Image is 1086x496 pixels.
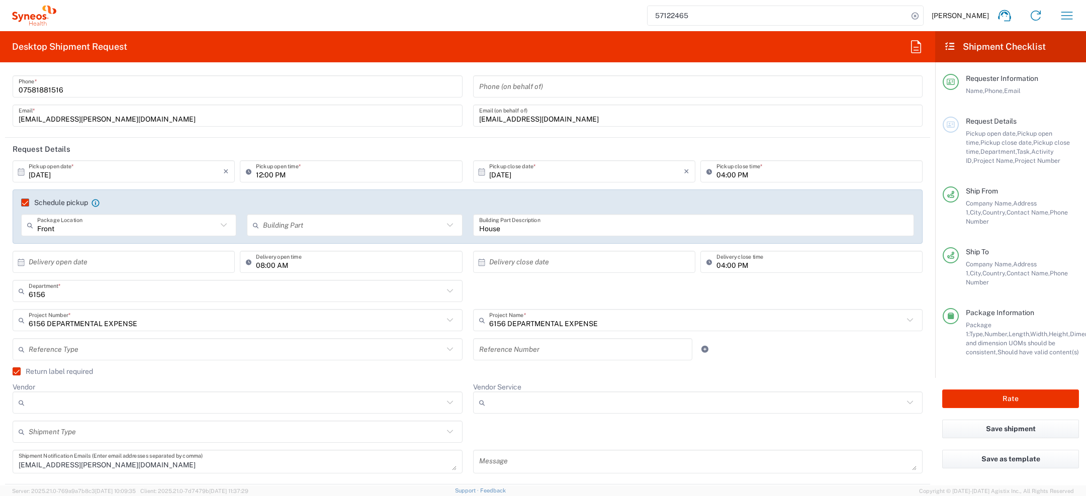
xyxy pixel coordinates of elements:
span: Request Details [966,117,1017,125]
span: [DATE] 11:37:29 [209,488,248,494]
span: Project Name, [973,157,1015,164]
label: Schedule pickup [21,199,88,207]
span: Height, [1049,330,1070,338]
i: × [684,163,689,179]
span: Task, [1017,148,1031,155]
span: Pickup open date, [966,130,1017,137]
span: Length, [1009,330,1030,338]
span: Pickup close date, [980,139,1033,146]
span: Contact Name, [1007,209,1050,216]
label: Return label required [13,367,93,375]
span: Package 1: [966,321,991,338]
span: Country, [982,269,1007,277]
span: Company Name, [966,260,1013,268]
span: Package Information [966,309,1034,317]
button: Save shipment [942,420,1079,438]
button: Rate [942,389,1079,408]
span: Server: 2025.21.0-769a9a7b8c3 [12,488,136,494]
span: Contact Name, [1007,269,1050,277]
span: Project Number [1015,157,1060,164]
span: Requester Information [966,74,1038,82]
span: Ship To [966,248,989,256]
span: Phone, [984,87,1004,94]
input: Shipment, tracking or reference number [648,6,908,25]
span: City, [970,209,982,216]
i: × [223,163,229,179]
a: Support [455,487,480,493]
span: Copyright © [DATE]-[DATE] Agistix Inc., All Rights Reserved [919,486,1074,495]
span: Company Name, [966,200,1013,207]
span: [PERSON_NAME] [932,11,989,20]
span: Email [1004,87,1021,94]
span: Ship From [966,187,998,195]
label: Vendor [13,382,35,391]
span: City, [970,269,982,277]
h2: Shipment Checklist [944,41,1046,53]
span: Width, [1030,330,1049,338]
span: Should have valid content(s) [998,348,1079,356]
span: Country, [982,209,1007,216]
h2: Request Details [13,144,70,154]
a: Add Reference [698,342,712,356]
h2: Desktop Shipment Request [12,41,127,53]
span: Number, [984,330,1009,338]
button: Save as template [942,450,1079,468]
span: Type, [969,330,984,338]
span: Client: 2025.21.0-7d7479b [140,488,248,494]
label: Vendor Service [473,382,521,391]
span: Department, [980,148,1017,155]
a: Feedback [480,487,506,493]
span: [DATE] 10:09:35 [95,488,136,494]
span: Name, [966,87,984,94]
